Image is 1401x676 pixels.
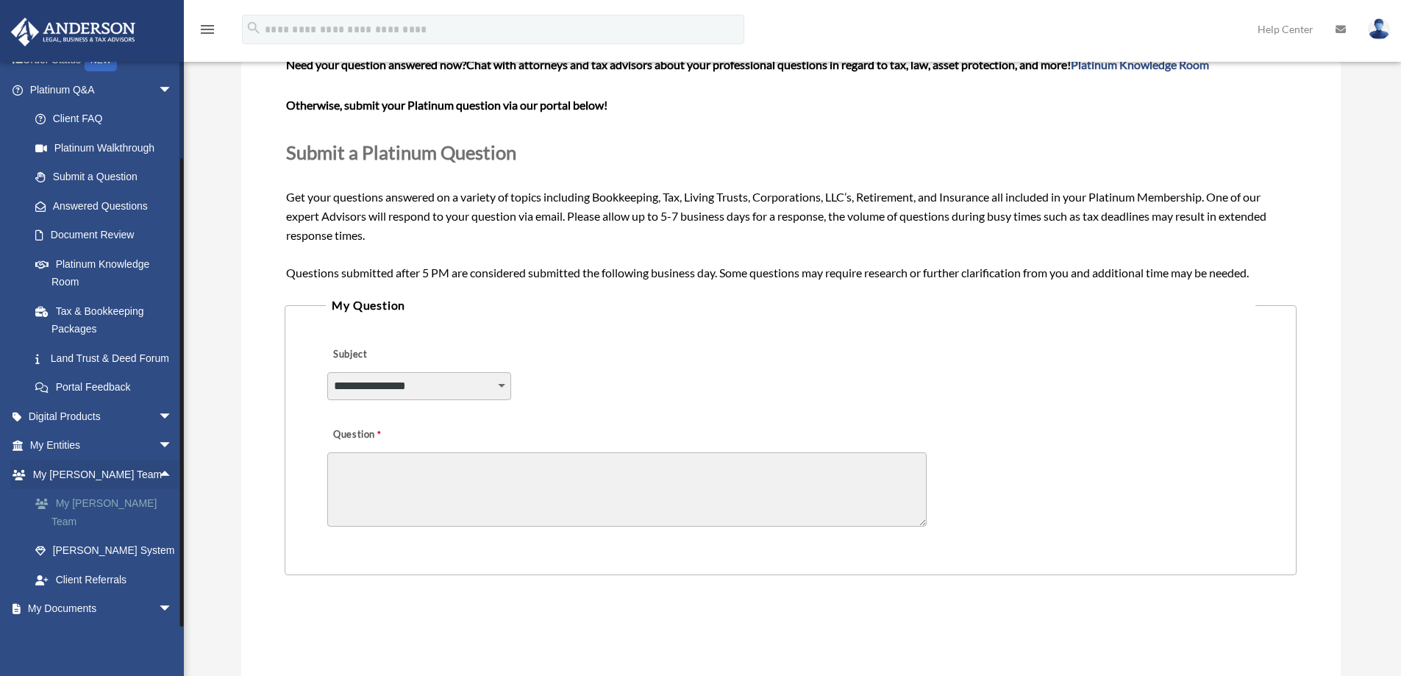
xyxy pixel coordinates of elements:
span: arrow_drop_up [158,460,188,490]
span: Need your question answered now? [286,57,466,71]
a: Platinum Q&Aarrow_drop_down [10,75,195,104]
span: arrow_drop_down [158,623,188,653]
a: Client Referrals [21,565,195,594]
a: menu [199,26,216,38]
span: Chat with attorneys and tax advisors about your professional questions in regard to tax, law, ass... [466,57,1209,71]
a: Submit a Question [21,163,188,192]
a: My Documentsarrow_drop_down [10,594,195,624]
label: Question [327,425,441,446]
a: Client FAQ [21,104,195,134]
a: Portal Feedback [21,373,195,402]
img: User Pic [1368,18,1390,40]
a: Answered Questions [21,191,195,221]
a: [PERSON_NAME] System [21,536,195,566]
i: menu [199,21,216,38]
a: Platinum Knowledge Room [21,249,195,296]
span: Get your questions answered on a variety of topics including Bookkeeping, Tax, Living Trusts, Cor... [286,57,1294,279]
a: Platinum Walkthrough [21,133,195,163]
a: Platinum Knowledge Room [1071,57,1209,71]
b: Otherwise, submit your Platinum question via our portal below! [286,98,607,112]
img: Anderson Advisors Platinum Portal [7,18,140,46]
a: My [PERSON_NAME] Team [21,489,195,536]
span: arrow_drop_down [158,594,188,625]
a: My Entitiesarrow_drop_down [10,431,195,460]
span: arrow_drop_down [158,431,188,461]
span: arrow_drop_down [158,402,188,432]
a: My [PERSON_NAME] Teamarrow_drop_up [10,460,195,489]
a: Document Review [21,221,195,250]
span: arrow_drop_down [158,75,188,105]
span: Submit a Platinum Question [286,141,516,163]
label: Subject [327,345,467,366]
i: search [246,20,262,36]
a: Digital Productsarrow_drop_down [10,402,195,431]
a: Tax & Bookkeeping Packages [21,296,195,344]
a: Land Trust & Deed Forum [21,344,195,373]
a: Online Learningarrow_drop_down [10,623,195,652]
legend: My Question [326,295,1255,316]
